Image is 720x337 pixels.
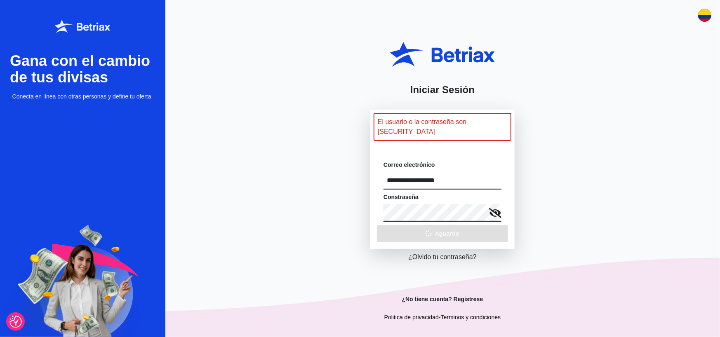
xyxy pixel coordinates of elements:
img: Betriax logo [55,20,111,33]
a: Politica de privacidad [384,314,439,321]
img: Revisit consent button [9,316,22,328]
label: Constraseña [384,193,419,201]
label: Correo electrónico [384,161,435,169]
p: El usuario o la contraseña son [SECURITY_DATA] [378,117,507,137]
a: ¿No tiene cuenta? Registrese [402,295,483,303]
img: svg%3e [698,9,711,22]
p: - [384,313,501,321]
button: Preferencias de consentimiento [9,316,22,328]
span: Conecta en línea con otras personas y define tu oferta. [12,92,153,101]
a: ¿Olvido tu contraseña? [408,252,476,262]
a: Terminos y condiciones [441,314,501,321]
h3: Gana con el cambio de tus divisas [10,53,155,86]
h1: Iniciar Sesión [410,83,475,96]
